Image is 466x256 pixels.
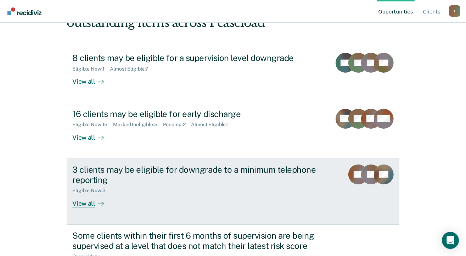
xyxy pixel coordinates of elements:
div: Almost Eligible : 1 [191,122,235,128]
div: 3 clients may be eligible for downgrade to a minimum telephone reporting [72,165,321,185]
div: Eligible Now : 15 [72,122,113,128]
a: 16 clients may be eligible for early dischargeEligible Now:15Marked Ineligible:5Pending:2Almost E... [67,103,399,159]
div: Marked Ineligible : 5 [113,122,163,128]
a: 8 clients may be eligible for a supervision level downgradeEligible Now:1Almost Eligible:7View all [67,47,399,103]
div: View all [72,194,112,207]
div: View all [72,72,112,86]
div: 16 clients may be eligible for early discharge [72,109,321,119]
img: Recidiviz [7,7,41,15]
div: Some clients within their first 6 months of supervision are being supervised at a level that does... [72,230,321,251]
div: Eligible Now : 3 [72,188,111,194]
div: View all [72,128,112,141]
button: Profile dropdown button [449,5,460,17]
div: Eligible Now : 1 [72,66,110,72]
div: Pending : 2 [163,122,191,128]
div: Open Intercom Messenger [442,232,459,249]
div: Almost Eligible : 7 [110,66,154,72]
a: 3 clients may be eligible for downgrade to a minimum telephone reportingEligible Now:3View all [67,159,399,225]
div: Hi, [PERSON_NAME]. We’ve found some outstanding items across 1 caseload [67,1,333,30]
div: t [449,5,460,17]
div: 8 clients may be eligible for a supervision level downgrade [72,53,321,63]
